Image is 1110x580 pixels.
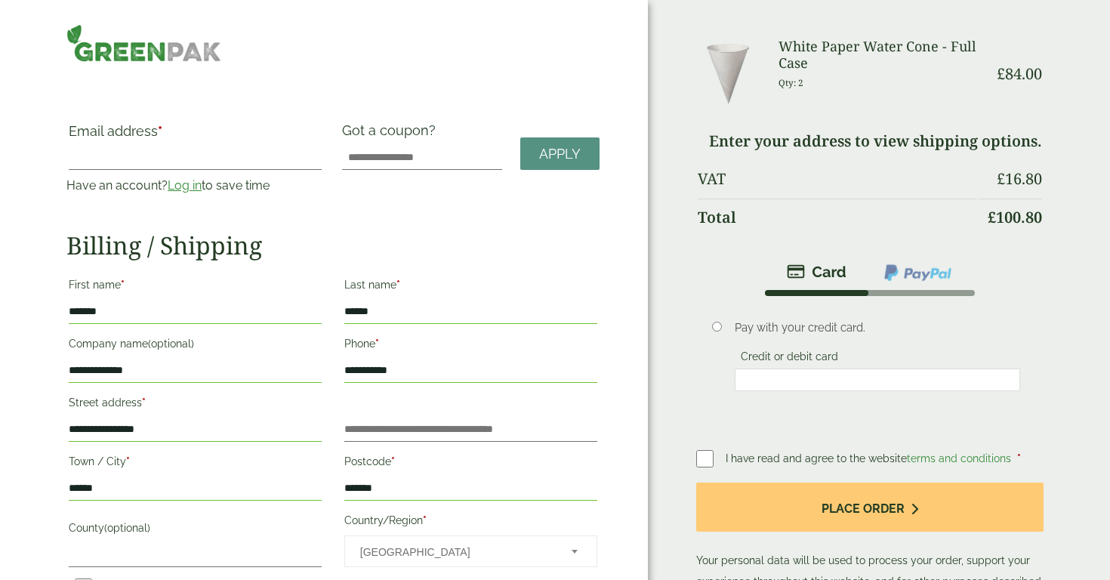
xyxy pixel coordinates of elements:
[779,39,977,71] h3: White Paper Water Cone - Full Case
[735,319,1020,336] p: Pay with your credit card.
[997,63,1042,84] bdi: 84.00
[69,333,322,359] label: Company name
[344,274,597,300] label: Last name
[66,231,599,260] h2: Billing / Shipping
[698,123,1042,159] td: Enter your address to view shipping options.
[69,392,322,418] label: Street address
[539,146,581,162] span: Apply
[66,177,324,195] p: Have an account? to save time
[344,510,597,535] label: Country/Region
[988,207,1042,227] bdi: 100.80
[121,279,125,291] abbr: required
[1017,452,1021,464] abbr: required
[988,207,996,227] span: £
[698,161,977,197] th: VAT
[66,24,220,62] img: GreenPak Supplies
[907,452,1011,464] a: terms and conditions
[69,125,322,146] label: Email address
[779,77,803,88] small: Qty: 2
[423,514,427,526] abbr: required
[696,483,1044,532] button: Place order
[148,338,194,350] span: (optional)
[344,333,597,359] label: Phone
[104,522,150,534] span: (optional)
[883,263,953,282] img: ppcp-gateway.png
[69,451,322,477] label: Town / City
[520,137,600,170] a: Apply
[360,536,551,568] span: France
[126,455,130,467] abbr: required
[726,452,1014,464] span: I have read and agree to the website
[168,178,202,193] a: Log in
[342,122,442,146] label: Got a coupon?
[739,373,1016,387] iframe: Secure card payment input frame
[344,451,597,477] label: Postcode
[69,274,322,300] label: First name
[698,199,977,236] th: Total
[142,396,146,409] abbr: required
[735,350,844,367] label: Credit or debit card
[997,168,1005,189] span: £
[375,338,379,350] abbr: required
[344,535,597,567] span: Country/Region
[158,123,162,139] abbr: required
[396,279,400,291] abbr: required
[787,263,846,281] img: stripe.png
[391,455,395,467] abbr: required
[69,517,322,543] label: County
[997,168,1042,189] bdi: 16.80
[997,63,1005,84] span: £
